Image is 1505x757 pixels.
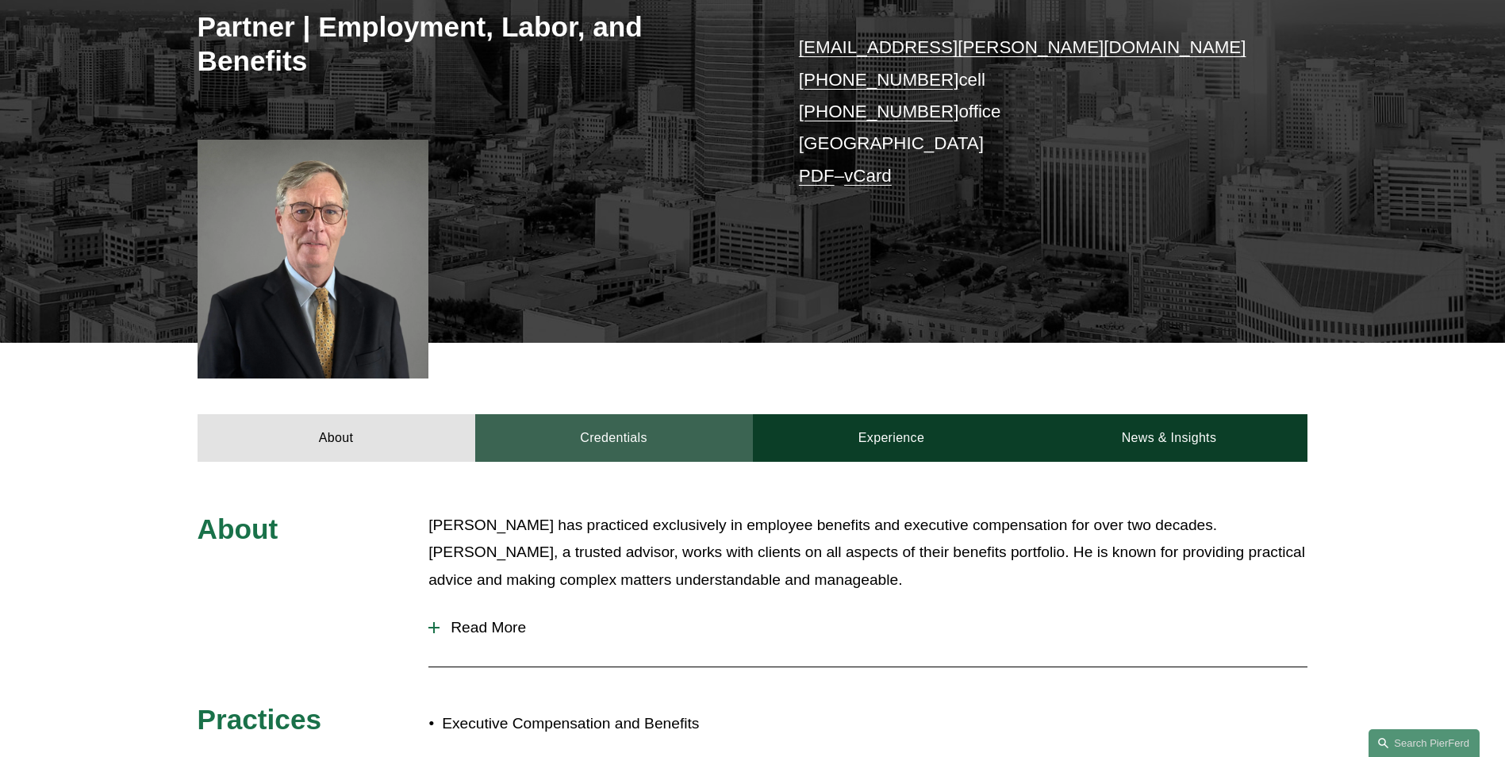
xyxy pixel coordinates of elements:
a: [EMAIL_ADDRESS][PERSON_NAME][DOMAIN_NAME] [799,37,1246,57]
a: About [198,414,475,462]
a: Experience [753,414,1031,462]
span: Practices [198,704,322,735]
a: [PHONE_NUMBER] [799,102,959,121]
a: vCard [844,166,892,186]
span: About [198,513,278,544]
button: Read More [428,607,1307,648]
p: [PERSON_NAME] has practiced exclusively in employee benefits and executive compensation for over ... [428,512,1307,594]
span: Read More [440,619,1307,636]
a: Credentials [475,414,753,462]
a: PDF [799,166,835,186]
a: News & Insights [1030,414,1307,462]
a: [PHONE_NUMBER] [799,70,959,90]
a: Search this site [1369,729,1480,757]
h3: Partner | Employment, Labor, and Benefits [198,10,753,79]
p: Executive Compensation and Benefits [442,710,752,738]
p: cell office [GEOGRAPHIC_DATA] – [799,32,1261,192]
